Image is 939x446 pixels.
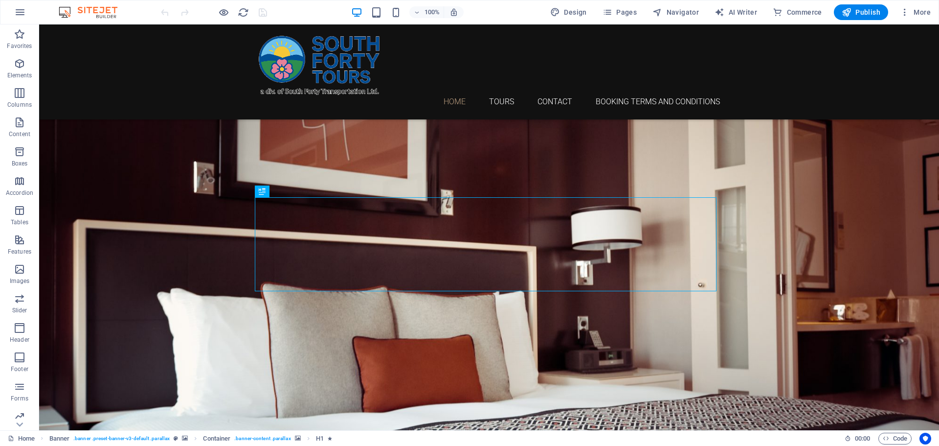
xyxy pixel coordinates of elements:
i: This element contains a background [182,436,188,441]
span: . banner .preset-banner-v3-default .parallax [73,433,170,445]
span: . banner-content .parallax [234,433,291,445]
span: : [862,435,863,442]
a: Click to cancel selection. Double-click to open Pages [8,433,35,445]
span: 00 00 [855,433,870,445]
nav: breadcrumb [49,433,333,445]
p: Elements [7,71,32,79]
p: Tables [11,218,28,226]
p: Forms [11,395,28,402]
i: This element contains a background [295,436,301,441]
i: This element is a customizable preset [174,436,178,441]
p: Header [10,336,29,344]
button: Usercentrics [919,433,931,445]
span: Click to select. Double-click to edit [316,433,324,445]
span: More [900,7,931,17]
span: Click to select. Double-click to edit [49,433,70,445]
p: Footer [11,365,28,373]
button: Code [878,433,912,445]
p: Boxes [12,160,28,167]
i: Element contains an animation [328,436,332,441]
h6: Session time [845,433,871,445]
p: Slider [12,306,27,314]
span: Code [883,433,907,445]
button: More [896,4,935,20]
p: Columns [7,101,32,109]
p: Accordion [6,189,33,197]
iframe: To enrich screen reader interactions, please activate Accessibility in Grammarly extension settings [39,24,939,430]
p: Features [8,248,31,256]
p: Content [9,130,30,138]
p: Images [10,277,30,285]
p: Favorites [7,42,32,50]
span: Click to select. Double-click to edit [203,433,230,445]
